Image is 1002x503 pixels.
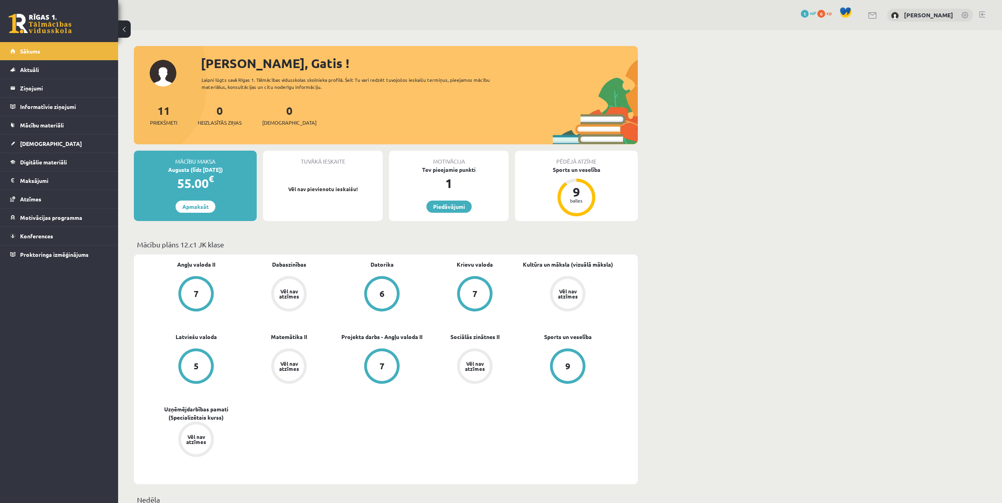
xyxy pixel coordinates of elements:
[817,10,835,16] a: 0 xp
[20,79,108,97] legend: Ziņojumi
[20,48,40,55] span: Sākums
[450,333,500,341] a: Sociālās zinātnes II
[335,348,428,385] a: 7
[428,276,521,313] a: 7
[20,66,39,73] span: Aktuāli
[544,333,592,341] a: Sports un veselība
[267,185,379,193] p: Vēl nav pievienotu ieskaišu!
[380,362,385,370] div: 7
[891,12,899,20] img: Gatis Frišmanis
[177,260,215,269] a: Angļu valoda II
[272,260,306,269] a: Dabaszinības
[176,333,217,341] a: Latviešu valoda
[150,119,177,127] span: Priekšmeti
[198,119,242,127] span: Neizlasītās ziņas
[801,10,816,16] a: 1 mP
[137,239,635,250] p: Mācību plāns 12.c1 JK klase
[565,362,570,370] div: 9
[515,166,638,217] a: Sports un veselība 9 balles
[515,151,638,166] div: Pēdējā atzīme
[565,198,588,203] div: balles
[202,76,504,90] div: Laipni lūgts savā Rīgas 1. Tālmācības vidusskolas skolnieka profilā. Šeit Tu vari redzēt tuvojošo...
[10,208,108,227] a: Motivācijas programma
[515,166,638,174] div: Sports un veselība
[20,232,53,240] span: Konferences
[10,98,108,116] a: Informatīvie ziņojumi
[904,11,953,19] a: [PERSON_NAME]
[380,289,385,298] div: 6
[457,260,493,269] a: Krievu valoda
[20,251,89,258] span: Proktoringa izmēģinājums
[194,289,199,298] div: 7
[150,276,243,313] a: 7
[20,158,67,166] span: Digitālie materiāli
[176,201,215,213] a: Apmaksāt
[150,405,243,422] a: Uzņēmējdarbības pamati (Specializētais kurss)
[134,151,257,166] div: Mācību maksa
[278,289,300,299] div: Vēl nav atzīmes
[194,362,199,370] div: 5
[810,10,816,16] span: mP
[20,171,108,190] legend: Maksājumi
[817,10,825,18] span: 0
[565,186,588,198] div: 9
[464,361,486,371] div: Vēl nav atzīmes
[185,434,207,444] div: Vēl nav atzīmes
[9,14,72,33] a: Rīgas 1. Tālmācības vidusskola
[10,171,108,190] a: Maksājumi
[20,195,41,203] span: Atzīmes
[263,151,383,166] div: Tuvākā ieskaite
[278,361,300,371] div: Vēl nav atzīmes
[243,348,335,385] a: Vēl nav atzīmes
[243,276,335,313] a: Vēl nav atzīmes
[134,174,257,193] div: 55.00
[10,79,108,97] a: Ziņojumi
[20,214,82,221] span: Motivācijas programma
[10,245,108,263] a: Proktoringa izmēģinājums
[20,122,64,129] span: Mācību materiāli
[335,276,428,313] a: 6
[389,166,509,174] div: Tev pieejamie punkti
[801,10,809,18] span: 1
[262,103,317,127] a: 0[DEMOGRAPHIC_DATA]
[134,166,257,174] div: Augusts (līdz [DATE])
[201,54,638,73] div: [PERSON_NAME], Gatis !
[10,135,108,153] a: [DEMOGRAPHIC_DATA]
[472,289,478,298] div: 7
[198,103,242,127] a: 0Neizlasītās ziņas
[271,333,307,341] a: Matemātika II
[426,201,472,213] a: Piedāvājumi
[20,98,108,116] legend: Informatīvie ziņojumi
[826,10,832,16] span: xp
[341,333,422,341] a: Projekta darbs - Angļu valoda II
[521,276,614,313] a: Vēl nav atzīmes
[10,61,108,79] a: Aktuāli
[262,119,317,127] span: [DEMOGRAPHIC_DATA]
[10,42,108,60] a: Sākums
[521,348,614,385] a: 9
[150,348,243,385] a: 5
[10,116,108,134] a: Mācību materiāli
[557,289,579,299] div: Vēl nav atzīmes
[10,190,108,208] a: Atzīmes
[370,260,394,269] a: Datorika
[389,151,509,166] div: Motivācija
[20,140,82,147] span: [DEMOGRAPHIC_DATA]
[10,227,108,245] a: Konferences
[150,422,243,459] a: Vēl nav atzīmes
[428,348,521,385] a: Vēl nav atzīmes
[523,260,613,269] a: Kultūra un māksla (vizuālā māksla)
[209,173,214,184] span: €
[150,103,177,127] a: 11Priekšmeti
[10,153,108,171] a: Digitālie materiāli
[389,174,509,193] div: 1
